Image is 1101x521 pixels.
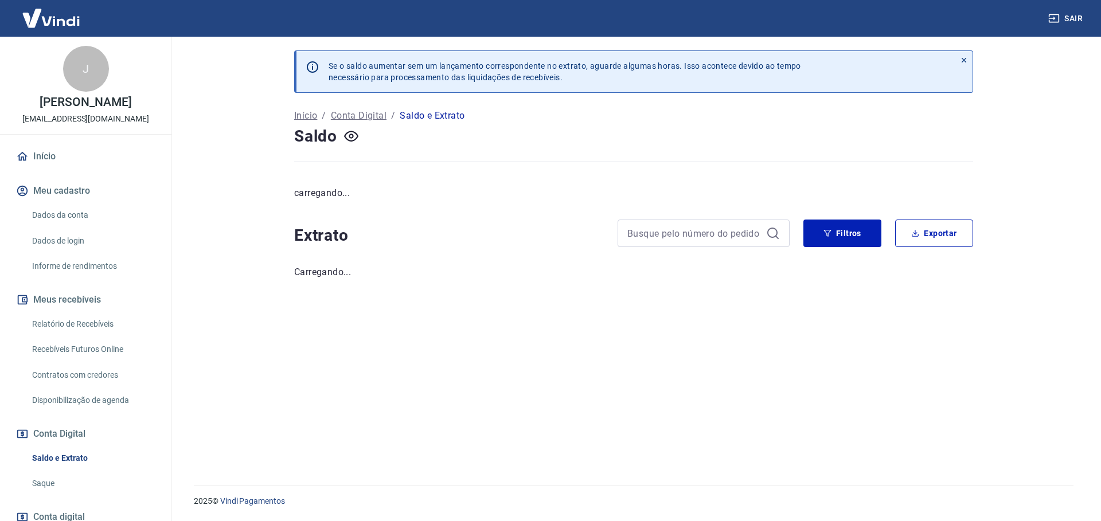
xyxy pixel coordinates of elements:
button: Meu cadastro [14,178,158,203]
a: Informe de rendimentos [28,254,158,278]
button: Exportar [895,220,973,247]
p: Carregando... [294,265,973,279]
a: Dados da conta [28,203,158,227]
p: 2025 © [194,495,1073,507]
p: [EMAIL_ADDRESS][DOMAIN_NAME] [22,113,149,125]
a: Início [294,109,317,123]
a: Contratos com credores [28,363,158,387]
p: [PERSON_NAME] [40,96,131,108]
a: Início [14,144,158,169]
p: / [322,109,326,123]
p: Saldo e Extrato [400,109,464,123]
h4: Extrato [294,224,604,247]
p: Se o saldo aumentar sem um lançamento correspondente no extrato, aguarde algumas horas. Isso acon... [329,60,801,83]
a: Dados de login [28,229,158,253]
a: Relatório de Recebíveis [28,312,158,336]
button: Conta Digital [14,421,158,446]
input: Busque pelo número do pedido [627,225,762,242]
a: Vindi Pagamentos [220,496,285,506]
a: Saque [28,472,158,495]
button: Filtros [803,220,881,247]
a: Conta Digital [331,109,386,123]
button: Sair [1046,8,1087,29]
button: Meus recebíveis [14,287,158,312]
h4: Saldo [294,125,337,148]
img: Vindi [14,1,88,36]
a: Recebíveis Futuros Online [28,338,158,361]
a: Saldo e Extrato [28,446,158,470]
p: / [391,109,395,123]
a: Disponibilização de agenda [28,389,158,412]
div: J [63,46,109,92]
p: carregando... [294,186,973,200]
